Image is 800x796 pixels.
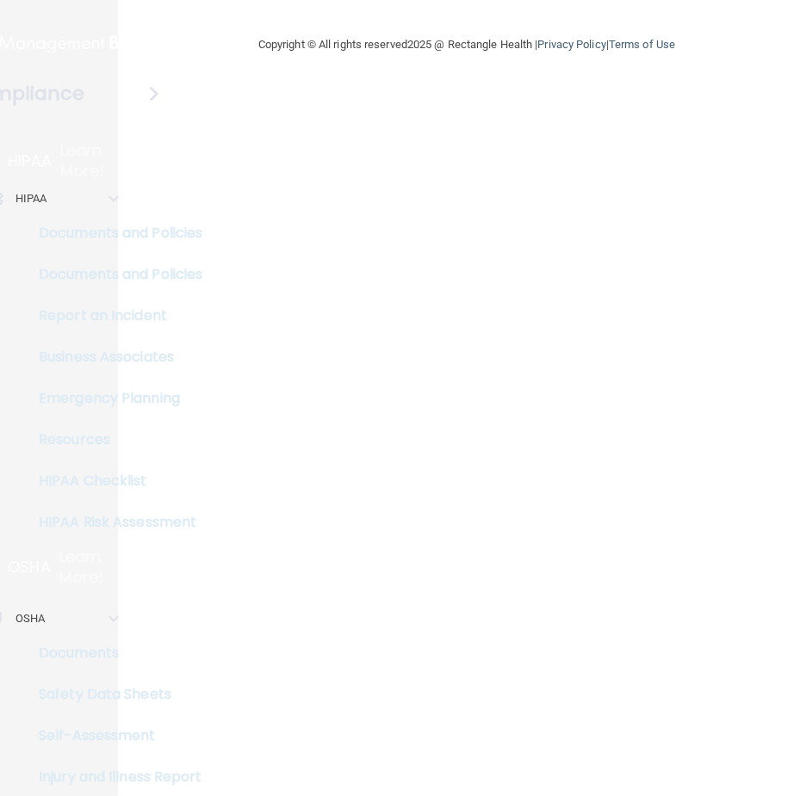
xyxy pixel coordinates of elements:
a: Privacy Policy [537,38,605,51]
p: OSHA [16,608,45,629]
div: Copyright © All rights reserved 2025 @ Rectangle Health | | [152,17,781,72]
p: Learn More! [59,546,119,588]
p: HIPAA [8,151,52,171]
p: Learn More! [60,140,119,182]
a: Terms of Use [609,38,675,51]
p: OSHA [8,557,51,577]
p: HIPAA [16,188,47,209]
